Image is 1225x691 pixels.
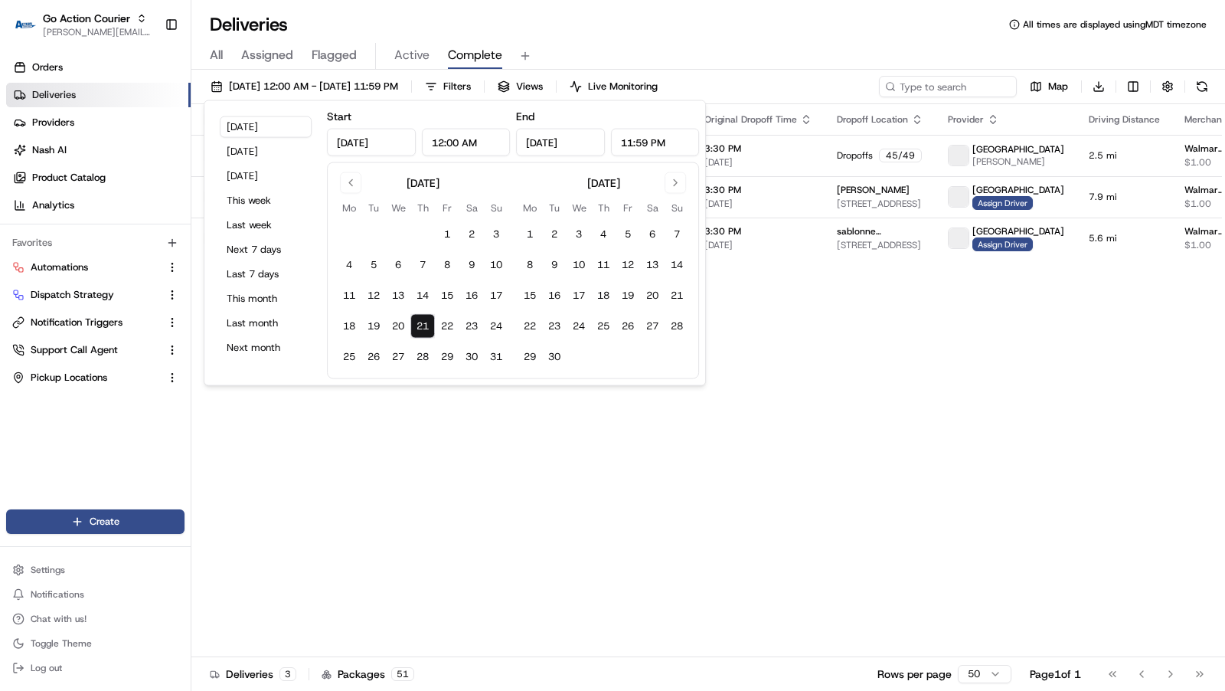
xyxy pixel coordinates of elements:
[588,80,658,93] span: Live Monitoring
[100,237,132,249] span: [DATE]
[542,283,567,308] button: 16
[484,345,508,369] button: 31
[484,253,508,277] button: 10
[6,110,191,135] a: Providers
[322,666,414,682] div: Packages
[220,141,312,162] button: [DATE]
[1048,80,1068,93] span: Map
[6,231,185,255] div: Favorites
[391,667,414,681] div: 51
[32,146,60,173] img: 5e9a9d7314ff4150bce227a61376b483.jpg
[616,222,640,247] button: 5
[459,222,484,247] button: 2
[435,345,459,369] button: 29
[1089,232,1160,244] span: 5.6 mi
[6,559,185,581] button: Settings
[220,190,312,211] button: This week
[136,278,167,290] span: [DATE]
[459,253,484,277] button: 9
[704,113,797,126] span: Original Dropoff Time
[6,608,185,630] button: Chat with us!
[32,143,67,157] span: Nash AI
[616,253,640,277] button: 12
[518,222,542,247] button: 1
[92,237,97,249] span: •
[229,80,398,93] span: [DATE] 12:00 AM - [DATE] 11:59 PM
[418,76,478,97] button: Filters
[6,165,191,190] a: Product Catalog
[410,345,435,369] button: 28
[6,509,185,534] button: Create
[15,198,103,211] div: Past conversations
[972,184,1064,196] span: [GEOGRAPHIC_DATA]
[386,283,410,308] button: 13
[40,98,253,114] input: Clear
[337,283,361,308] button: 11
[567,283,591,308] button: 17
[327,129,415,156] input: Date
[337,253,361,277] button: 4
[542,314,567,339] button: 23
[435,222,459,247] button: 1
[518,253,542,277] button: 8
[704,239,812,251] span: [DATE]
[640,283,665,308] button: 20
[6,83,191,107] a: Deliveries
[567,253,591,277] button: 10
[591,283,616,308] button: 18
[31,588,84,601] span: Notifications
[129,343,142,355] div: 💻
[422,129,511,156] input: Time
[837,113,908,126] span: Dropoff Location
[665,172,686,194] button: Go to next month
[31,637,92,650] span: Toggle Theme
[704,184,812,196] span: 3:30 PM
[1184,198,1225,210] span: $1.00
[518,200,542,216] th: Monday
[31,662,62,674] span: Log out
[6,6,158,43] button: Go Action CourierGo Action Courier[PERSON_NAME][EMAIL_ADDRESS][DOMAIN_NAME]
[410,314,435,339] button: 21
[15,264,40,288] img: Charles Folsom
[1184,156,1225,169] span: $1.00
[518,345,542,369] button: 29
[31,260,88,274] span: Automations
[591,222,616,247] button: 4
[972,143,1064,156] span: [GEOGRAPHIC_DATA]
[516,80,543,93] span: Views
[972,196,1033,210] span: Assign Driver
[6,255,185,280] button: Automations
[6,55,191,80] a: Orders
[31,316,122,329] span: Notification Triggers
[220,264,312,285] button: Last 7 days
[152,379,185,391] span: Pylon
[361,314,386,339] button: 19
[12,371,160,385] a: Pickup Locations
[448,46,502,64] span: Complete
[108,378,185,391] a: Powered byPylon
[837,149,873,162] span: Dropoffs
[279,667,296,681] div: 3
[640,253,665,277] button: 13
[47,237,89,249] span: unihopllc
[587,175,620,191] div: [DATE]
[491,76,550,97] button: Views
[410,253,435,277] button: 7
[361,253,386,277] button: 5
[1191,76,1213,97] button: Refresh
[210,46,223,64] span: All
[15,15,46,45] img: Nash
[220,215,312,236] button: Last week
[435,200,459,216] th: Friday
[484,200,508,216] th: Sunday
[591,314,616,339] button: 25
[31,343,118,357] span: Support Call Agent
[616,200,640,216] th: Friday
[31,371,107,385] span: Pickup Locations
[15,343,28,355] div: 📗
[443,80,471,93] span: Filters
[837,225,923,237] span: sablonne [PERSON_NAME]
[32,116,74,129] span: Providers
[665,222,689,247] button: 7
[704,156,812,169] span: [DATE]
